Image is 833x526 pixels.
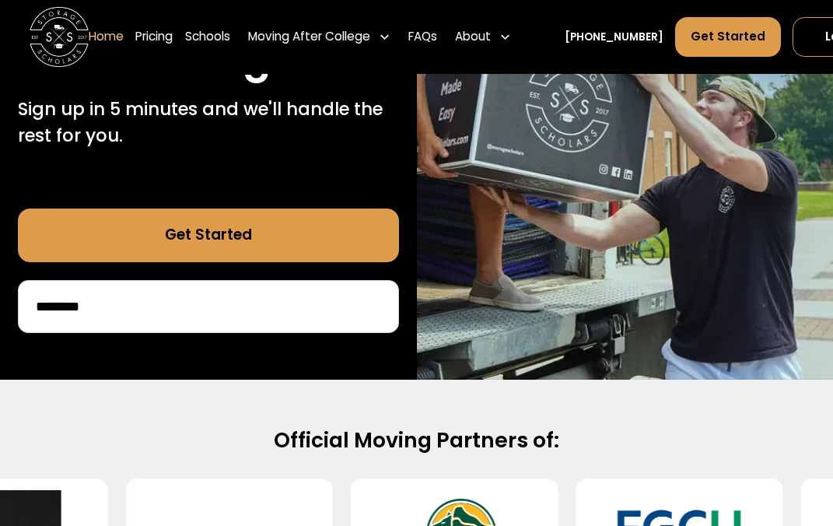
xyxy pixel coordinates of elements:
a: Schools [185,16,230,58]
p: Sign up in 5 minutes and we'll handle the rest for you. [18,96,399,149]
a: Get Started [18,209,399,262]
img: Storage Scholars main logo [30,8,89,67]
h2: Official Moving Partners of: [42,427,792,454]
div: About [455,28,491,46]
a: home [30,8,89,67]
div: Moving After College [242,16,397,58]
a: Pricing [135,16,173,58]
a: Get Started [675,17,781,57]
a: FAQs [408,16,437,58]
div: About [449,16,517,58]
a: [PHONE_NUMBER] [565,30,663,45]
a: Home [89,16,124,58]
div: Moving After College [248,28,370,46]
